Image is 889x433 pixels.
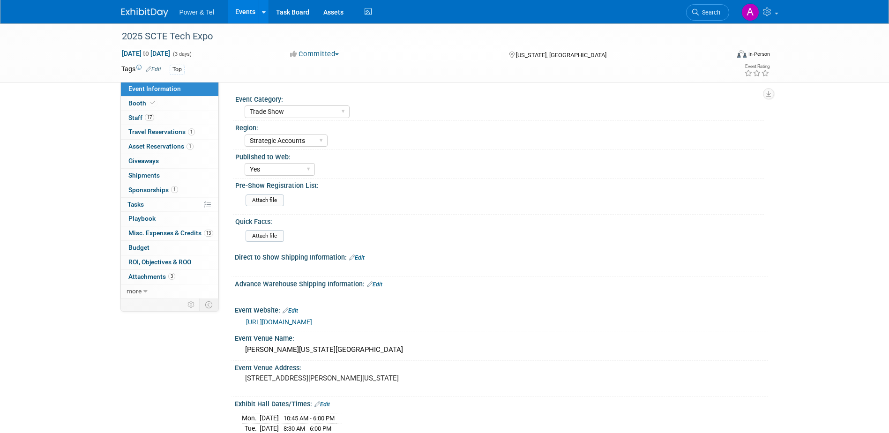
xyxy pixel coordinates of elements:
a: Edit [314,401,330,408]
a: Edit [367,281,382,288]
div: 2025 SCTE Tech Expo [119,28,715,45]
td: [DATE] [260,413,279,423]
span: Attachments [128,273,175,280]
a: Misc. Expenses & Credits13 [121,226,218,240]
a: Shipments [121,169,218,183]
a: Staff17 [121,111,218,125]
td: Personalize Event Tab Strip [183,299,200,311]
a: Travel Reservations1 [121,125,218,139]
span: Shipments [128,172,160,179]
a: Edit [283,307,298,314]
div: Event Venue Address: [235,361,768,373]
span: 10:45 AM - 6:00 PM [284,415,335,422]
div: Direct to Show Shipping Information: [235,250,768,262]
div: Event Format [674,49,770,63]
span: 1 [171,186,178,193]
span: to [142,50,150,57]
a: Attachments3 [121,270,218,284]
span: 1 [188,128,195,135]
a: Edit [349,254,365,261]
a: Budget [121,241,218,255]
span: Travel Reservations [128,128,195,135]
a: Event Information [121,82,218,96]
span: Booth [128,99,157,107]
img: Format-Inperson.png [737,50,747,58]
a: Playbook [121,212,218,226]
div: Event Rating [744,64,769,69]
a: [URL][DOMAIN_NAME] [246,318,312,326]
a: ROI, Objectives & ROO [121,255,218,269]
div: Event Website: [235,303,768,315]
pre: [STREET_ADDRESS][PERSON_NAME][US_STATE] [245,374,447,382]
button: Committed [287,49,343,59]
a: more [121,284,218,299]
span: Playbook [128,215,156,222]
span: Sponsorships [128,186,178,194]
span: Asset Reservations [128,142,194,150]
span: Search [699,9,720,16]
span: 17 [145,114,154,121]
span: Budget [128,244,149,251]
div: [PERSON_NAME][US_STATE][GEOGRAPHIC_DATA] [242,343,761,357]
span: 1 [187,143,194,150]
div: Quick Facts: [235,215,764,226]
div: Region: [235,121,764,133]
span: 3 [168,273,175,280]
span: 13 [204,230,213,237]
div: Pre-Show Registration List: [235,179,764,190]
img: ExhibitDay [121,8,168,17]
div: In-Person [748,51,770,58]
span: Power & Tel [179,8,214,16]
div: Advance Warehouse Shipping Information: [235,277,768,289]
span: 8:30 AM - 6:00 PM [284,425,331,432]
span: Misc. Expenses & Credits [128,229,213,237]
a: Search [686,4,729,21]
span: ROI, Objectives & ROO [128,258,191,266]
span: (3 days) [172,51,192,57]
td: Mon. [242,413,260,423]
a: Tasks [121,198,218,212]
td: Tags [121,64,161,75]
a: Edit [146,66,161,73]
div: Top [170,65,185,75]
a: Sponsorships1 [121,183,218,197]
span: more [127,287,142,295]
a: Booth [121,97,218,111]
div: Published to Web: [235,150,764,162]
td: Toggle Event Tabs [199,299,218,311]
span: [DATE] [DATE] [121,49,171,58]
img: Alina Dorion [741,3,759,21]
a: Giveaways [121,154,218,168]
div: Event Category: [235,92,764,104]
div: Exhibit Hall Dates/Times: [235,397,768,409]
span: Staff [128,114,154,121]
span: Giveaways [128,157,159,164]
span: [US_STATE], [GEOGRAPHIC_DATA] [516,52,606,59]
span: Tasks [127,201,144,208]
span: Event Information [128,85,181,92]
div: Event Venue Name: [235,331,768,343]
i: Booth reservation complete [150,100,155,105]
a: Asset Reservations1 [121,140,218,154]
